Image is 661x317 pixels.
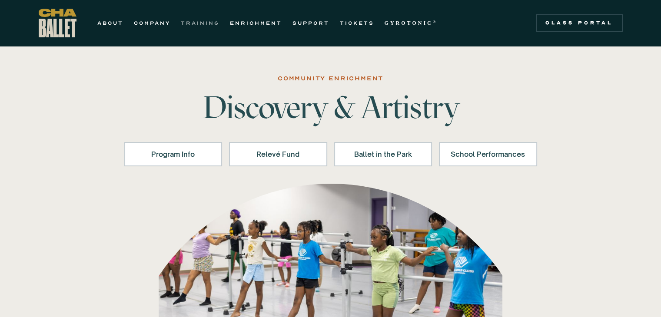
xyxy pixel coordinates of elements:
a: Class Portal [536,14,623,32]
a: Relevé Fund [229,142,327,166]
div: COMMUNITY ENRICHMENT [278,73,383,84]
div: Relevé Fund [240,149,316,159]
a: Program Info [124,142,223,166]
div: School Performances [450,149,526,159]
a: ABOUT [97,18,123,28]
a: TRAINING [181,18,219,28]
div: Ballet in the Park [345,149,421,159]
sup: ® [433,20,438,24]
div: Class Portal [541,20,618,26]
a: School Performances [439,142,537,166]
div: Program Info [136,149,211,159]
strong: GYROTONIC [385,20,433,26]
a: TICKETS [340,18,374,28]
a: ENRICHMENT [230,18,282,28]
a: COMPANY [134,18,170,28]
a: home [39,9,76,37]
a: SUPPORT [292,18,329,28]
a: GYROTONIC® [385,18,438,28]
a: Ballet in the Park [334,142,432,166]
h1: Discovery & Artistry [195,92,466,123]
